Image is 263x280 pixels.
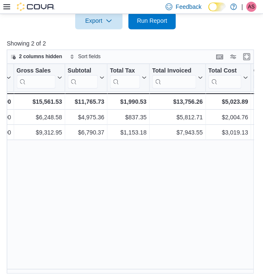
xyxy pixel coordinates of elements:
[248,2,255,12] span: AS
[152,127,203,137] div: $7,943.55
[68,67,104,89] button: Subtotal
[16,67,55,75] div: Gross Sales
[16,97,62,107] div: $15,561.53
[75,12,122,29] button: Export
[110,67,140,89] div: Total Tax
[137,16,167,25] span: Run Report
[80,12,117,29] span: Export
[208,112,248,122] div: $2,004.76
[78,53,100,60] span: Sort fields
[214,51,225,62] button: Keyboard shortcuts
[7,39,256,48] p: Showing 2 of 2
[110,127,146,137] div: $1,153.18
[208,67,241,89] div: Total Cost
[16,112,62,122] div: $6,248.58
[110,112,146,122] div: $837.35
[208,127,248,137] div: $3,019.13
[68,112,104,122] div: $4,975.36
[152,97,203,107] div: $13,756.26
[152,67,203,89] button: Total Invoiced
[176,3,201,11] span: Feedback
[110,97,146,107] div: $1,990.53
[17,3,55,11] img: Cova
[110,67,146,89] button: Total Tax
[228,51,238,62] button: Display options
[152,67,196,75] div: Total Invoiced
[152,67,196,89] div: Total Invoiced
[208,97,248,107] div: $5,023.89
[68,67,98,75] div: Subtotal
[68,97,104,107] div: $11,765.73
[208,3,226,11] input: Dark Mode
[128,12,176,29] button: Run Report
[110,67,140,75] div: Total Tax
[19,53,62,60] span: 2 columns hidden
[241,51,252,62] button: Enter fullscreen
[16,67,55,89] div: Gross Sales
[241,2,243,12] p: |
[16,67,62,89] button: Gross Sales
[208,67,248,89] button: Total Cost
[208,67,241,75] div: Total Cost
[16,127,62,137] div: $9,312.95
[68,127,104,137] div: $6,790.37
[68,67,98,89] div: Subtotal
[246,2,256,12] div: Alyssa Savin
[7,51,65,62] button: 2 columns hidden
[66,51,104,62] button: Sort fields
[152,112,203,122] div: $5,812.71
